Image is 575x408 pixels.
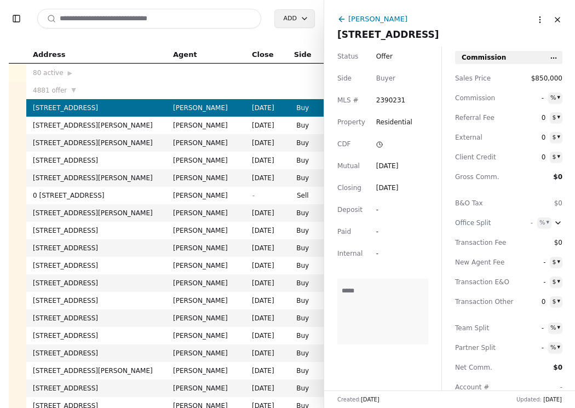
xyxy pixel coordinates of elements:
[252,192,254,199] span: -
[166,309,245,327] td: [PERSON_NAME]
[26,274,166,292] td: [STREET_ADDRESS]
[245,274,285,292] td: [DATE]
[26,222,166,239] td: [STREET_ADDRESS]
[376,73,395,84] div: Buyer
[245,222,285,239] td: [DATE]
[294,49,312,61] span: Side
[26,309,166,327] td: [STREET_ADDRESS]
[337,160,360,171] span: Mutual
[548,93,562,104] button: %
[526,112,545,123] span: 0
[550,152,562,163] button: $
[455,198,504,209] span: B&O Tax
[376,117,412,128] span: Residential
[548,323,562,334] button: %
[285,169,320,187] td: Buy
[26,344,166,362] td: [STREET_ADDRESS]
[348,13,407,25] div: [PERSON_NAME]
[285,152,320,169] td: Buy
[462,52,506,63] span: Commission
[245,362,285,380] td: [DATE]
[376,51,393,62] span: Offer
[557,257,560,267] div: ▾
[26,380,166,397] td: [STREET_ADDRESS]
[455,277,504,288] span: Transaction E&O
[557,132,560,142] div: ▾
[245,327,285,344] td: [DATE]
[526,152,545,163] span: 0
[337,117,365,128] span: Property
[376,182,399,193] div: [DATE]
[68,68,72,78] span: ▶
[557,277,560,286] div: ▾
[26,257,166,274] td: [STREET_ADDRESS]
[285,99,320,117] td: Buy
[166,327,245,344] td: [PERSON_NAME]
[33,85,67,96] span: 4881 offer
[537,217,551,228] button: %
[285,134,320,152] td: Buy
[26,169,166,187] td: [STREET_ADDRESS][PERSON_NAME]
[550,112,562,123] button: $
[26,117,166,134] td: [STREET_ADDRESS][PERSON_NAME]
[361,396,380,403] span: [DATE]
[26,292,166,309] td: [STREET_ADDRESS]
[285,117,320,134] td: Buy
[166,99,245,117] td: [PERSON_NAME]
[550,277,562,288] button: $
[548,342,562,353] button: %
[376,226,396,237] div: -
[71,85,76,95] span: ▼
[245,134,285,152] td: [DATE]
[166,152,245,169] td: [PERSON_NAME]
[543,396,562,403] span: [DATE]
[557,296,560,306] div: ▾
[166,204,245,222] td: [PERSON_NAME]
[274,9,315,28] button: Add
[285,187,320,204] td: Sell
[245,152,285,169] td: [DATE]
[245,99,285,117] td: [DATE]
[553,173,562,181] span: $0
[26,204,166,222] td: [STREET_ADDRESS][PERSON_NAME]
[285,292,320,309] td: Buy
[245,309,285,327] td: [DATE]
[252,49,273,61] span: Close
[550,296,562,307] button: $
[455,362,504,373] span: Net Comm.
[550,257,562,268] button: $
[33,67,160,78] div: 80 active
[455,217,504,228] div: Office Split
[166,239,245,257] td: [PERSON_NAME]
[337,248,363,259] span: Internal
[26,134,166,152] td: [STREET_ADDRESS][PERSON_NAME]
[337,226,351,237] span: Paid
[285,257,320,274] td: Buy
[376,160,399,171] div: [DATE]
[557,152,560,162] div: ▾
[337,73,352,84] span: Side
[173,49,197,61] span: Agent
[526,277,545,288] span: -
[245,169,285,187] td: [DATE]
[376,248,396,259] div: -
[543,237,562,248] span: $0
[526,132,545,143] span: 0
[26,327,166,344] td: [STREET_ADDRESS]
[513,217,533,228] span: -
[337,182,361,193] span: Closing
[166,292,245,309] td: [PERSON_NAME]
[557,342,560,352] div: ▾
[166,134,245,152] td: [PERSON_NAME]
[26,187,166,204] td: 0 [STREET_ADDRESS]
[531,73,562,84] span: $850,000
[166,222,245,239] td: [PERSON_NAME]
[245,380,285,397] td: [DATE]
[546,217,549,227] div: ▾
[455,237,504,248] span: Transaction Fee
[33,49,65,61] span: Address
[455,132,504,143] span: External
[285,204,320,222] td: Buy
[554,199,562,207] span: $0
[245,239,285,257] td: [DATE]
